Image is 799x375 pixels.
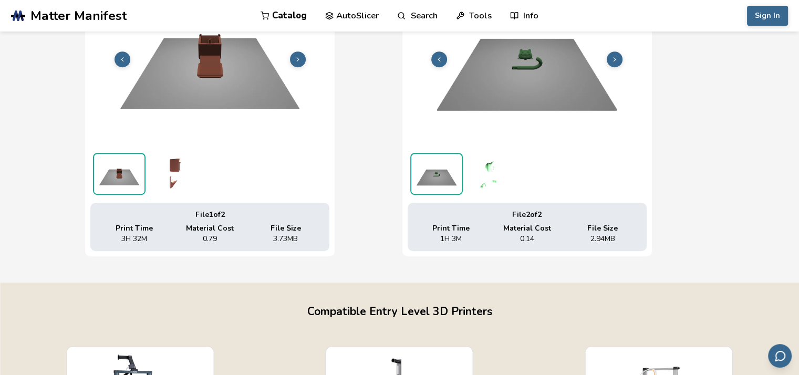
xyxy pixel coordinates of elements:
[432,224,470,233] span: Print Time
[94,154,144,194] img: Box_PIP_Print_Bed_Preview
[148,153,201,195] img: Box_PIP_3D_Preview
[520,235,534,243] span: 0.14
[30,8,127,23] span: Matter Manifest
[98,211,321,219] div: File 1 of 2
[440,235,462,243] span: 1H 3M
[273,235,298,243] span: 3.73 MB
[121,235,147,243] span: 3H 32M
[465,153,518,195] img: cat_PIP_3D_Preview
[747,6,788,26] button: Sign In
[271,224,301,233] span: File Size
[768,344,792,368] button: Send feedback via email
[416,211,639,219] div: File 2 of 2
[590,235,615,243] span: 2.94 MB
[411,154,462,194] img: cat_PIP_Print_Bed_Preview
[203,235,217,243] span: 0.79
[503,224,551,233] span: Material Cost
[186,224,234,233] span: Material Cost
[587,224,618,233] span: File Size
[116,224,153,233] span: Print Time
[11,304,788,320] h2: Compatible Entry Level 3D Printers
